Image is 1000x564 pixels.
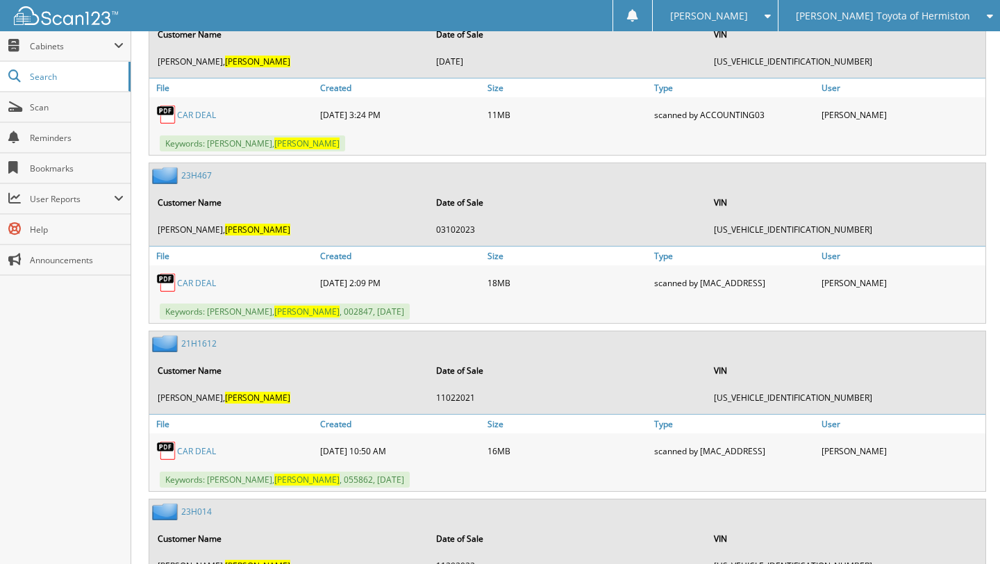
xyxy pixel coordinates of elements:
[151,524,428,553] th: Customer Name
[429,218,706,241] td: 03102023
[707,20,984,49] th: VIN
[317,437,484,465] div: [DATE] 10:50 AM
[152,167,181,184] img: folder2.png
[181,506,212,517] a: 23H014
[149,415,317,433] a: File
[274,474,340,486] span: [PERSON_NAME]
[151,218,428,241] td: [PERSON_NAME],
[152,335,181,352] img: folder2.png
[651,101,818,128] div: scanned by ACCOUNTING03
[484,415,651,433] a: Size
[151,188,428,217] th: Customer Name
[484,269,651,297] div: 18MB
[651,269,818,297] div: scanned by [MAC_ADDRESS]
[14,6,118,25] img: scan123-logo-white.svg
[156,272,177,293] img: PDF.png
[160,472,410,488] span: Keywords: [PERSON_NAME], , 055862, [DATE]
[317,415,484,433] a: Created
[160,135,345,151] span: Keywords: [PERSON_NAME],
[30,101,124,113] span: Scan
[429,524,706,553] th: Date of Sale
[796,12,970,20] span: [PERSON_NAME] Toyota of Hermiston
[818,437,985,465] div: [PERSON_NAME]
[151,386,428,409] td: [PERSON_NAME],
[818,269,985,297] div: [PERSON_NAME]
[317,269,484,297] div: [DATE] 2:09 PM
[151,50,428,73] td: [PERSON_NAME],
[225,56,290,67] span: [PERSON_NAME]
[484,101,651,128] div: 11MB
[429,50,706,73] td: [DATE]
[317,101,484,128] div: [DATE] 3:24 PM
[317,78,484,97] a: Created
[651,247,818,265] a: Type
[707,524,984,553] th: VIN
[160,304,410,320] span: Keywords: [PERSON_NAME], , 002847, [DATE]
[30,132,124,144] span: Reminders
[707,188,984,217] th: VIN
[151,20,428,49] th: Customer Name
[818,101,985,128] div: [PERSON_NAME]
[707,218,984,241] td: [US_VEHICLE_IDENTIFICATION_NUMBER]
[484,437,651,465] div: 16MB
[156,104,177,125] img: PDF.png
[30,224,124,235] span: Help
[181,169,212,181] a: 23H467
[707,50,984,73] td: [US_VEHICLE_IDENTIFICATION_NUMBER]
[149,247,317,265] a: File
[484,78,651,97] a: Size
[429,386,706,409] td: 11022021
[818,247,985,265] a: User
[931,497,1000,564] iframe: Chat Widget
[429,20,706,49] th: Date of Sale
[317,247,484,265] a: Created
[30,71,122,83] span: Search
[177,109,216,121] a: CAR DEAL
[152,503,181,520] img: folder2.png
[707,386,984,409] td: [US_VEHICLE_IDENTIFICATION_NUMBER]
[30,40,114,52] span: Cabinets
[225,224,290,235] span: [PERSON_NAME]
[429,188,706,217] th: Date of Sale
[429,356,706,385] th: Date of Sale
[30,254,124,266] span: Announcements
[177,277,216,289] a: CAR DEAL
[225,392,290,404] span: [PERSON_NAME]
[181,338,217,349] a: 21H1612
[818,78,985,97] a: User
[156,440,177,461] img: PDF.png
[651,415,818,433] a: Type
[707,356,984,385] th: VIN
[177,445,216,457] a: CAR DEAL
[30,193,114,205] span: User Reports
[274,306,340,317] span: [PERSON_NAME]
[818,415,985,433] a: User
[30,163,124,174] span: Bookmarks
[670,12,748,20] span: [PERSON_NAME]
[274,138,340,149] span: [PERSON_NAME]
[651,437,818,465] div: scanned by [MAC_ADDRESS]
[484,247,651,265] a: Size
[651,78,818,97] a: Type
[151,356,428,385] th: Customer Name
[149,78,317,97] a: File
